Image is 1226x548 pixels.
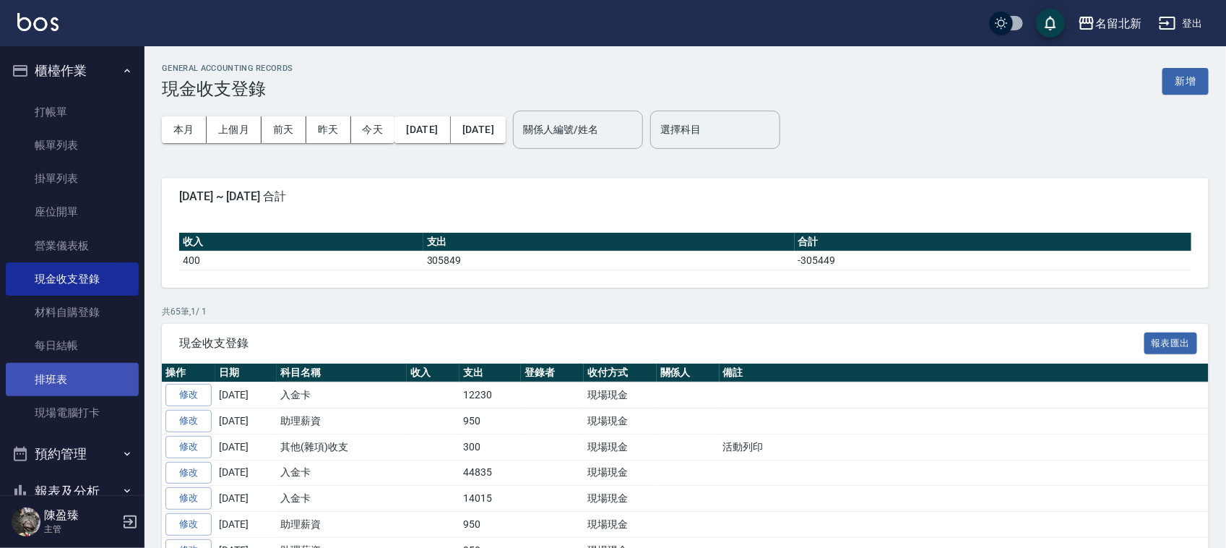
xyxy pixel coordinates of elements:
a: 修改 [165,487,212,510]
a: 報表匯出 [1144,335,1198,349]
td: -305449 [795,251,1191,270]
td: 現場現金 [584,486,657,512]
button: 登出 [1153,10,1209,37]
th: 合計 [795,233,1191,252]
button: 報表及分析 [6,473,139,510]
a: 修改 [165,410,212,432]
th: 收入 [179,233,423,252]
button: 本月 [162,116,207,143]
td: 入金卡 [277,460,407,486]
td: 950 [459,512,521,538]
td: 現場現金 [584,512,657,538]
td: 950 [459,408,521,434]
td: 其他(雜項)收支 [277,434,407,460]
a: 帳單列表 [6,129,139,162]
td: 助理薪資 [277,408,407,434]
a: 座位開單 [6,195,139,228]
td: 現場現金 [584,408,657,434]
td: 入金卡 [277,486,407,512]
td: 活動列印 [720,434,1209,460]
button: 今天 [351,116,395,143]
img: Person [12,508,40,536]
button: [DATE] [451,116,506,143]
a: 每日結帳 [6,329,139,362]
button: 昨天 [306,116,351,143]
p: 主管 [44,523,118,536]
td: 現場現金 [584,382,657,408]
button: [DATE] [394,116,450,143]
th: 收付方式 [584,364,657,382]
button: 前天 [262,116,306,143]
td: [DATE] [215,460,277,486]
td: [DATE] [215,382,277,408]
a: 修改 [165,384,212,406]
th: 科目名稱 [277,364,407,382]
a: 修改 [165,462,212,484]
img: Logo [17,13,59,31]
button: 新增 [1162,68,1209,95]
p: 共 65 筆, 1 / 1 [162,305,1209,318]
td: 助理薪資 [277,512,407,538]
a: 打帳單 [6,95,139,129]
a: 修改 [165,513,212,536]
a: 修改 [165,436,212,458]
th: 操作 [162,364,215,382]
button: 上個月 [207,116,262,143]
button: 名留北新 [1072,9,1147,38]
div: 名留北新 [1095,14,1141,33]
button: 報表匯出 [1144,333,1198,355]
td: 44835 [459,460,521,486]
a: 材料自購登錄 [6,296,139,329]
span: [DATE] ~ [DATE] 合計 [179,189,1191,204]
h5: 陳盈臻 [44,508,118,523]
td: 現場現金 [584,434,657,460]
td: [DATE] [215,408,277,434]
th: 支出 [423,233,795,252]
td: [DATE] [215,512,277,538]
span: 現金收支登錄 [179,336,1144,351]
td: 12230 [459,382,521,408]
a: 現場電腦打卡 [6,396,139,429]
td: 14015 [459,486,521,512]
td: [DATE] [215,486,277,512]
h3: 現金收支登錄 [162,79,293,99]
th: 關係人 [657,364,720,382]
th: 登錄者 [521,364,584,382]
h2: GENERAL ACCOUNTING RECORDS [162,64,293,73]
td: 入金卡 [277,382,407,408]
a: 營業儀表板 [6,229,139,262]
th: 支出 [459,364,521,382]
button: save [1036,9,1065,38]
button: 預約管理 [6,435,139,473]
a: 新增 [1162,74,1209,87]
th: 收入 [407,364,459,382]
td: 305849 [423,251,795,270]
td: 現場現金 [584,460,657,486]
th: 備註 [720,364,1209,382]
td: 400 [179,251,423,270]
th: 日期 [215,364,277,382]
a: 排班表 [6,363,139,396]
td: [DATE] [215,434,277,460]
button: 櫃檯作業 [6,52,139,90]
a: 現金收支登錄 [6,262,139,296]
a: 掛單列表 [6,162,139,195]
td: 300 [459,434,521,460]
